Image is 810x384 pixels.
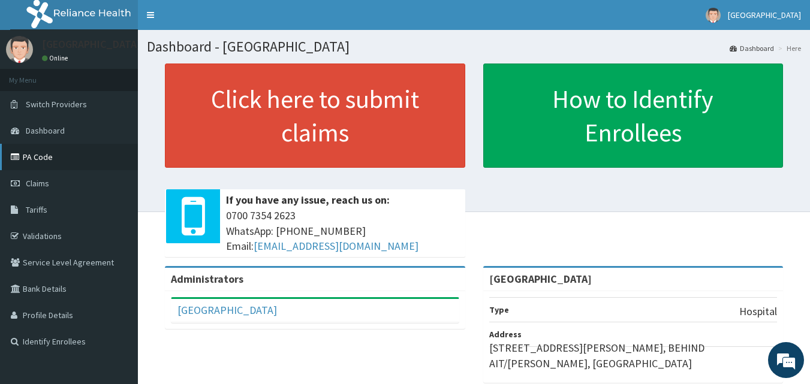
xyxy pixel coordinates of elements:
b: Address [489,329,522,340]
span: Dashboard [26,125,65,136]
div: Chat with us now [62,67,201,83]
li: Here [775,43,801,53]
a: [EMAIL_ADDRESS][DOMAIN_NAME] [254,239,418,253]
b: Type [489,304,509,315]
strong: [GEOGRAPHIC_DATA] [489,272,592,286]
span: Claims [26,178,49,189]
span: Switch Providers [26,99,87,110]
span: We're online! [70,116,165,237]
h1: Dashboard - [GEOGRAPHIC_DATA] [147,39,801,55]
b: If you have any issue, reach us on: [226,193,390,207]
a: [GEOGRAPHIC_DATA] [177,303,277,317]
span: [GEOGRAPHIC_DATA] [728,10,801,20]
a: How to Identify Enrollees [483,64,784,168]
b: Administrators [171,272,243,286]
p: [GEOGRAPHIC_DATA] [42,39,141,50]
textarea: Type your message and hit 'Enter' [6,256,228,298]
div: Minimize live chat window [197,6,225,35]
img: User Image [6,36,33,63]
span: 0700 7354 2623 WhatsApp: [PHONE_NUMBER] Email: [226,208,459,254]
a: Click here to submit claims [165,64,465,168]
img: d_794563401_company_1708531726252_794563401 [22,60,49,90]
img: User Image [706,8,721,23]
p: Hospital [739,304,777,319]
a: Dashboard [730,43,774,53]
p: [STREET_ADDRESS][PERSON_NAME], BEHIND AIT/[PERSON_NAME], [GEOGRAPHIC_DATA] [489,340,778,371]
span: Tariffs [26,204,47,215]
a: Online [42,54,71,62]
